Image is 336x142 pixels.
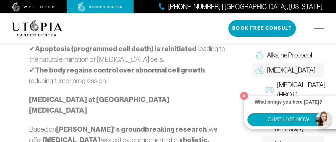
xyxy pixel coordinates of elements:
strong: The body regains control over abnormal cell growth [35,66,205,75]
img: Alkaline Protocol [256,51,264,59]
span: Alkaline Protocol [267,50,312,60]
span: [MEDICAL_DATA] [267,65,316,75]
img: logo [12,20,62,36]
img: Oxygen Therapy [256,66,264,74]
span: [MEDICAL_DATA] (HBOT) [277,81,326,100]
span: [PHONE_NUMBER] | [GEOGRAPHIC_DATA], [US_STATE] [168,2,323,12]
strong: [MEDICAL_DATA] at [GEOGRAPHIC_DATA][MEDICAL_DATA] [29,95,170,115]
strong: [PERSON_NAME]’s groundbreaking research [56,125,207,134]
a: Alkaline Protocol [252,48,324,63]
strong: Apoptosis (programmed cell death) is reinitiated [35,44,196,53]
strong: What brings you here [DATE]? [255,99,322,105]
a: [PHONE_NUMBER] | [GEOGRAPHIC_DATA], [US_STATE] [159,2,323,12]
button: CHAT LIVE NOW [247,113,329,126]
img: Hyperbaric Oxygen Therapy (HBOT) [266,86,274,94]
a: [MEDICAL_DATA] [252,63,324,78]
button: Book Free Consult [228,20,296,37]
button: Close [238,90,250,102]
a: [MEDICAL_DATA] (HBOT) [262,78,324,103]
img: icon-hamburger [314,26,324,31]
img: wellness [12,2,54,12]
img: cancer center [78,2,123,12]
